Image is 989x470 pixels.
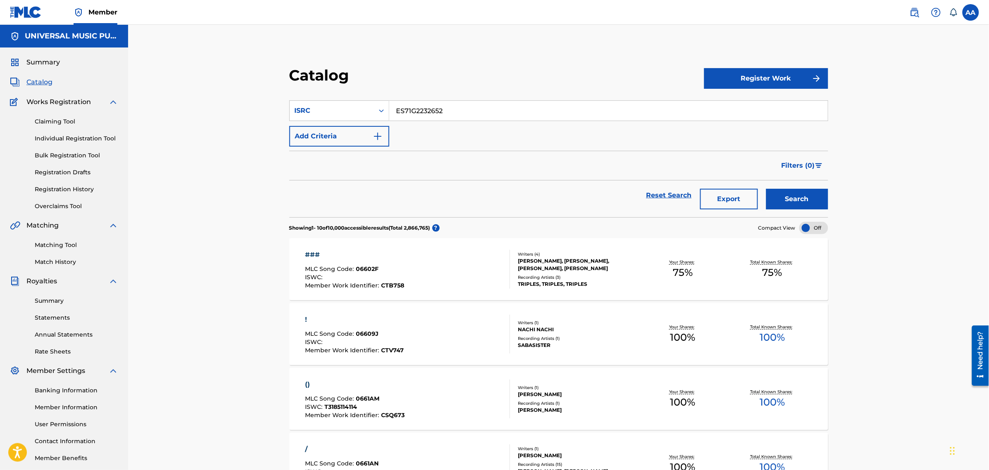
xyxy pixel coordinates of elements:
img: help [931,7,941,17]
img: f7272a7cc735f4ea7f67.svg [812,74,822,83]
a: Banking Information [35,386,118,395]
img: Summary [10,57,20,67]
p: Total Known Shares: [751,389,795,395]
span: MLC Song Code : [305,395,356,402]
div: Recording Artists ( 1 ) [518,400,638,406]
a: ###MLC Song Code:06602FISWC:Member Work Identifier:CTB758Writers (4)[PERSON_NAME], [PERSON_NAME],... [289,238,828,300]
div: [PERSON_NAME], [PERSON_NAME], [PERSON_NAME], [PERSON_NAME] [518,257,638,272]
span: 100 % [760,395,785,410]
span: MLC Song Code : [305,265,356,273]
a: Public Search [906,4,923,21]
span: ? [432,224,440,232]
a: User Permissions [35,420,118,429]
a: Annual Statements [35,330,118,339]
span: T3185114114 [325,403,357,411]
span: Member Work Identifier : [305,347,381,354]
img: 9d2ae6d4665cec9f34b9.svg [373,131,383,141]
span: MLC Song Code : [305,330,356,337]
span: ISWC : [305,338,325,346]
p: Your Shares: [669,389,696,395]
p: Total Known Shares: [751,259,795,265]
div: NACHI NACHI [518,326,638,333]
button: Filters (0) [777,155,828,176]
a: Contact Information [35,437,118,446]
span: Compact View [758,224,796,232]
p: Total Known Shares: [751,453,795,460]
span: ISWC : [305,273,325,281]
span: 75 % [673,265,693,280]
div: Writers ( 4 ) [518,251,638,257]
a: Claiming Tool [35,117,118,126]
a: !MLC Song Code:06609JISWC:Member Work Identifier:CTV747Writers (1)NACHI NACHIRecording Artists (1... [289,303,828,365]
p: Showing 1 - 10 of 10,000 accessible results (Total 2,866,765 ) [289,224,430,232]
a: Registration Drafts [35,168,118,177]
span: Member [88,7,117,17]
button: Export [700,189,758,209]
div: Writers ( 1 ) [518,446,638,452]
span: 100 % [670,395,696,410]
span: 06602F [356,265,379,273]
div: TRIPLES, TRIPLES, TRIPLES [518,280,638,288]
div: [PERSON_NAME] [518,391,638,398]
img: filter [815,163,822,168]
span: Member Settings [26,366,85,376]
a: SummarySummary [10,57,60,67]
form: Search Form [289,100,828,217]
img: MLC Logo [10,6,42,18]
span: Filters ( 0 ) [782,161,815,171]
a: Matching Tool [35,241,118,249]
a: Match History [35,258,118,266]
span: Catalog [26,77,52,87]
div: Writers ( 1 ) [518,385,638,391]
div: ### [305,250,405,260]
img: Accounts [10,31,20,41]
a: Statements [35,313,118,322]
div: User Menu [963,4,979,21]
span: 100 % [670,330,696,345]
p: Your Shares: [669,324,696,330]
a: Overclaims Tool [35,202,118,211]
span: Summary [26,57,60,67]
iframe: Chat Widget [948,430,989,470]
span: ISWC : [305,403,325,411]
p: Your Shares: [669,259,696,265]
button: Add Criteria [289,126,389,147]
p: Your Shares: [669,453,696,460]
img: search [910,7,920,17]
div: ISRC [295,106,369,116]
a: Bulk Registration Tool [35,151,118,160]
h2: Catalog [289,66,353,85]
img: Member Settings [10,366,20,376]
span: Royalties [26,276,57,286]
div: Recording Artists ( 1 ) [518,335,638,342]
iframe: Resource Center [966,323,989,389]
span: 75 % [763,265,782,280]
div: Notifications [949,8,958,17]
div: [PERSON_NAME] [518,406,638,414]
div: / [305,444,405,454]
div: SABASISTER [518,342,638,349]
a: Member Information [35,403,118,412]
div: Help [928,4,944,21]
span: Member Work Identifier : [305,411,381,419]
span: MLC Song Code : [305,460,356,467]
div: Drag [950,439,955,463]
img: expand [108,366,118,376]
span: Works Registration [26,97,91,107]
img: expand [108,276,118,286]
button: Search [766,189,828,209]
img: Catalog [10,77,20,87]
span: CSQ673 [381,411,405,419]
a: Rate Sheets [35,347,118,356]
p: Total Known Shares: [751,324,795,330]
img: Works Registration [10,97,21,107]
span: 06609J [356,330,379,337]
a: ()MLC Song Code:0661AMISWC:T3185114114Member Work Identifier:CSQ673Writers (1)[PERSON_NAME]Record... [289,368,828,430]
h5: UNIVERSAL MUSIC PUB GROUP [25,31,118,41]
div: Recording Artists ( 15 ) [518,461,638,468]
span: CTB758 [381,282,405,289]
span: 0661AN [356,460,379,467]
a: Individual Registration Tool [35,134,118,143]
